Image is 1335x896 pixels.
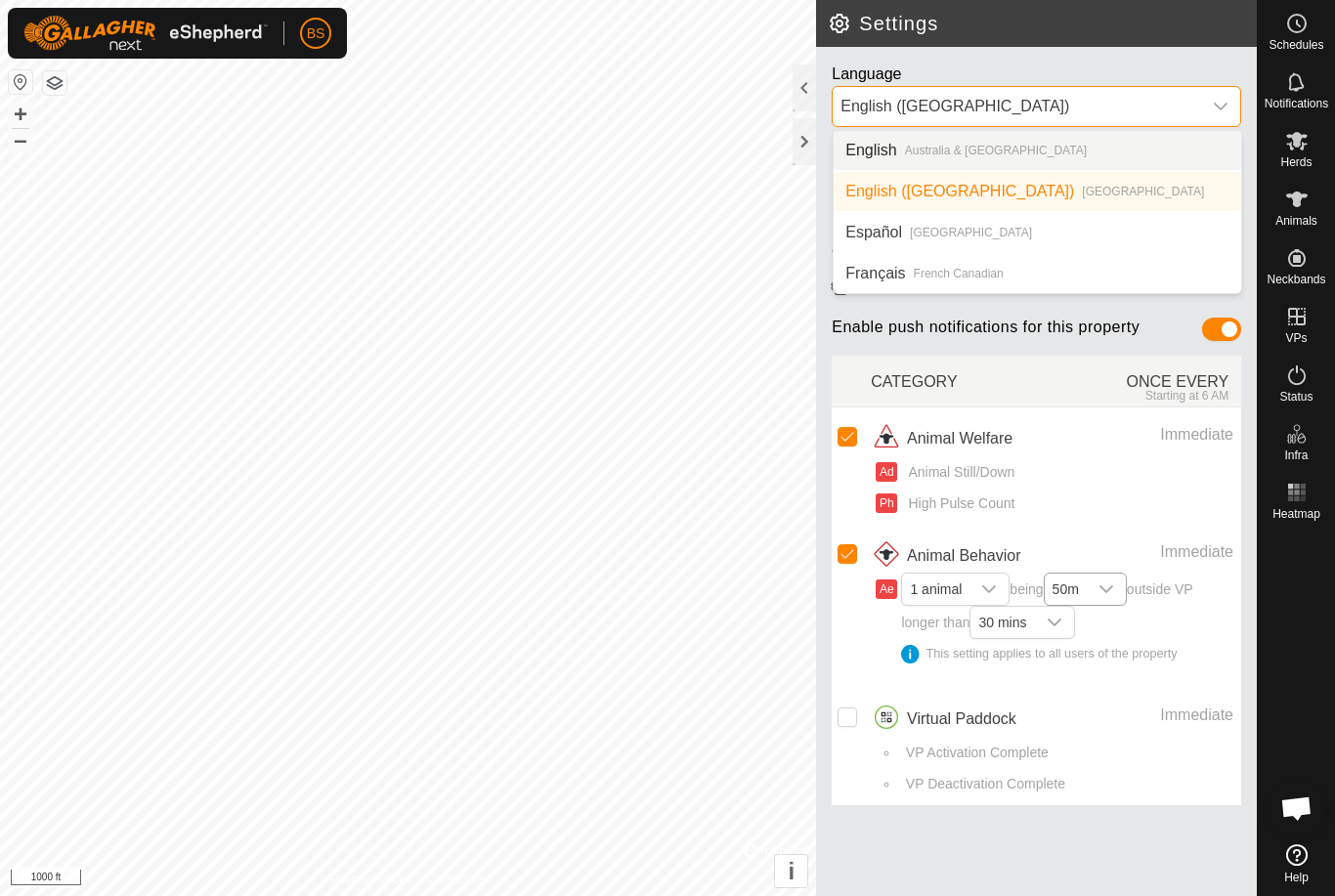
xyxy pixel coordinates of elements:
span: High Pulse Count [901,493,1014,514]
h2: Settings [828,12,1257,35]
span: Animal Still/Down [901,462,1014,483]
div: dropdown trigger [1087,574,1126,605]
span: Animal Behavior [907,544,1021,568]
div: French Canadian [914,265,1004,282]
span: Animals [1275,215,1317,227]
button: Ph [876,493,897,513]
div: Español [845,221,902,244]
a: Privacy Policy [331,871,405,888]
li: English [834,131,1241,170]
div: English [845,139,896,162]
div: dropdown trigger [969,574,1009,605]
div: Australia & [GEOGRAPHIC_DATA] [905,142,1087,159]
span: English (US) [833,87,1201,126]
ul: Option List [834,131,1241,293]
div: Français [845,262,905,285]
span: Animal Welfare [907,427,1012,450]
button: + [9,103,32,126]
button: Ad [876,462,897,482]
div: Unit System of This Property [832,150,1030,181]
div: English ([GEOGRAPHIC_DATA]) [845,180,1074,203]
span: 1 animal [902,574,969,605]
button: – [9,128,32,151]
img: Gallagher Logo [23,16,268,51]
span: Help [1284,872,1309,883]
div: Starting at 6 AM [1056,389,1229,403]
div: ONCE EVERY [1056,360,1241,403]
div: Open chat [1268,779,1326,837]
span: VPs [1285,332,1307,344]
div: Immediate [1083,704,1233,727]
button: Map Layers [43,71,66,95]
span: Heatmap [1272,508,1320,520]
a: Contact Us [427,871,485,888]
span: Schedules [1269,39,1323,51]
button: Reset Map [9,70,32,94]
span: Neckbands [1267,274,1325,285]
span: Infra [1284,449,1308,461]
img: animal behavior icon [871,540,902,572]
div: Immediate [1083,423,1233,447]
div: [GEOGRAPHIC_DATA] [910,224,1032,241]
div: dropdown trigger [1201,87,1240,126]
div: [GEOGRAPHIC_DATA] [1082,183,1204,200]
img: animal welfare icon [871,423,902,454]
div: CATEGORY [871,360,1055,403]
div: Immediate [1083,540,1233,564]
a: Help [1258,836,1335,891]
div: This setting applies to all users of the property [901,645,1233,663]
span: Status [1279,391,1313,403]
img: virtual paddocks icon [871,704,902,735]
li: English (US) [834,172,1241,211]
span: Enable push notifications for this property [832,318,1140,348]
button: i [775,855,807,887]
div: dropdown trigger [1035,607,1074,638]
span: Herds [1280,156,1312,168]
h6: Mobile App Notifications [824,268,1249,302]
span: BS [307,23,325,44]
span: VP Deactivation Complete [899,774,1065,794]
span: Virtual Paddock [907,707,1016,731]
span: Notifications [1265,98,1328,109]
span: 50m [1045,574,1087,605]
div: English ([GEOGRAPHIC_DATA]) [840,95,1193,118]
li: Español [834,213,1241,252]
li: Français [834,254,1241,293]
div: Show Segment Length [832,204,990,235]
span: VP Activation Complete [899,743,1049,763]
div: Language [832,63,1241,86]
span: i [788,858,795,884]
span: 30 mins [970,607,1034,638]
span: being outside VP longer than [901,581,1233,663]
button: Ae [876,579,897,599]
